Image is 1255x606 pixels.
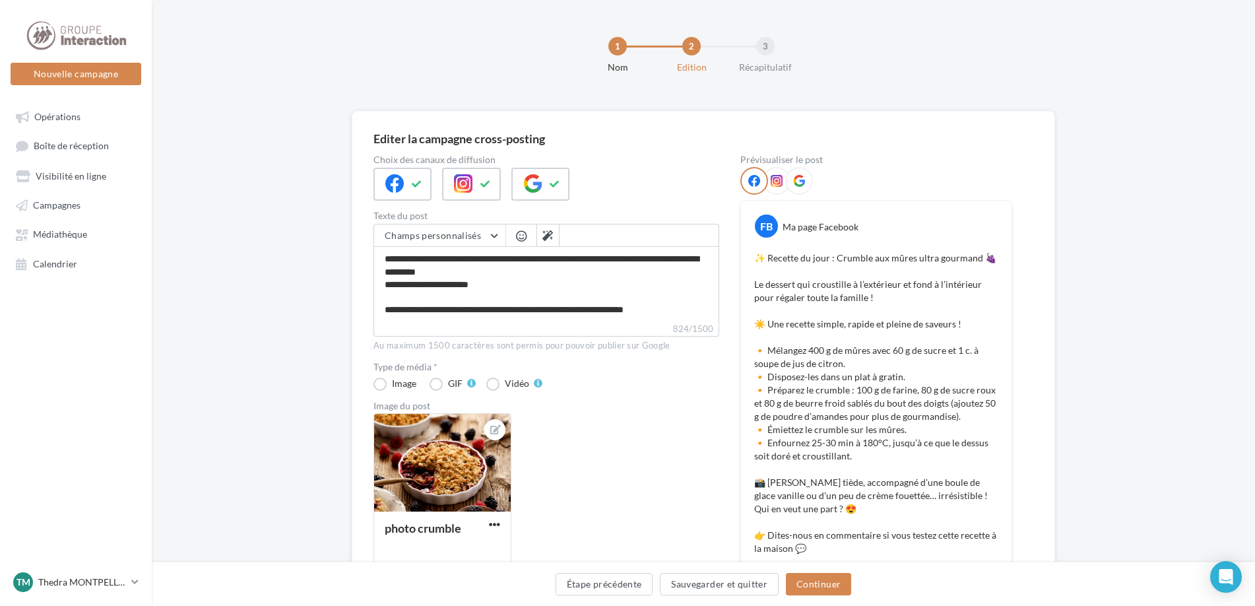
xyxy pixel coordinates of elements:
a: Opérations [8,104,144,128]
p: Thedra MONTPELLIER [38,576,126,589]
div: 2 [682,37,701,55]
button: Champs personnalisés [374,224,505,247]
span: TM [16,576,30,589]
div: photo crumble [385,521,461,535]
p: ✨ Recette du jour : Crumble aux mûres ultra gourmand 🍇 Le dessert qui croustille à l’extérieur et... [754,252,998,555]
button: Nouvelle campagne [11,63,141,85]
div: Prévisualiser le post [740,155,1012,164]
div: Editer la campagne cross-posting [373,133,545,145]
div: Récapitulatif [723,61,808,74]
a: Médiathèque [8,222,144,246]
div: 1 [608,37,627,55]
a: Visibilité en ligne [8,164,144,187]
span: Calendrier [33,258,77,269]
div: Open Intercom Messenger [1210,561,1242,593]
span: Champs personnalisés [385,230,481,241]
button: Sauvegarder et quitter [660,573,779,595]
a: Campagnes [8,193,144,217]
span: Boîte de réception [34,141,109,152]
div: GIF [448,379,463,388]
a: Boîte de réception [8,133,144,158]
span: Médiathèque [33,229,87,240]
div: Image du post [373,401,719,411]
div: 3 [756,37,775,55]
span: Opérations [34,111,80,122]
a: TM Thedra MONTPELLIER [11,570,141,595]
div: Nom [575,61,660,74]
a: Calendrier [8,252,144,275]
div: Ma page Facebook [783,220,858,234]
button: Continuer [786,573,851,595]
div: Vidéo [505,379,529,388]
label: Type de média * [373,362,719,372]
span: Visibilité en ligne [36,170,106,182]
div: Image [392,379,416,388]
label: Texte du post [373,211,719,220]
div: Au maximum 1500 caractères sont permis pour pouvoir publier sur Google [373,340,719,352]
div: FB [755,215,778,238]
div: Edition [649,61,734,74]
label: 824/1500 [373,322,719,337]
button: Étape précédente [556,573,653,595]
label: Choix des canaux de diffusion [373,155,719,164]
span: Campagnes [33,199,80,211]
